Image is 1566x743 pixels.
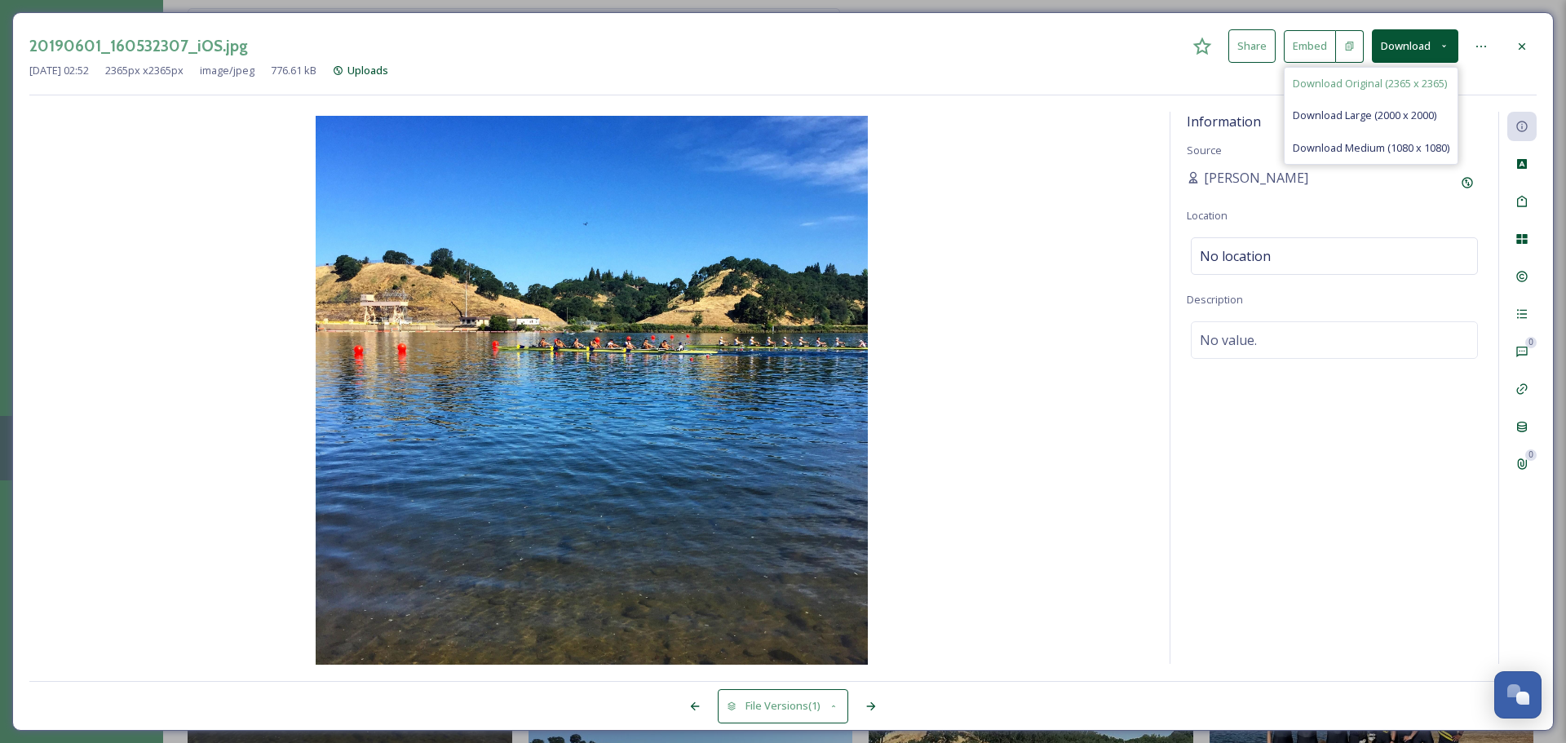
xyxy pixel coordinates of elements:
[1525,449,1537,461] div: 0
[1200,246,1271,266] span: No location
[29,34,248,58] h3: 20190601_160532307_iOS.jpg
[1204,168,1308,188] span: [PERSON_NAME]
[29,116,1153,668] img: 20190601_160532307_iOS.jpg
[1187,208,1228,223] span: Location
[1494,671,1542,719] button: Open Chat
[1284,30,1336,63] button: Embed
[105,63,184,78] span: 2365 px x 2365 px
[29,63,89,78] span: [DATE] 02:52
[1228,29,1276,63] button: Share
[1187,143,1222,157] span: Source
[1293,108,1436,123] span: Download Large (2000 x 2000)
[1293,140,1449,156] span: Download Medium (1080 x 1080)
[1525,337,1537,348] div: 0
[1187,292,1243,307] span: Description
[271,63,316,78] span: 776.61 kB
[1293,76,1447,91] span: Download Original (2365 x 2365)
[1200,330,1257,350] span: No value.
[1187,113,1261,130] span: Information
[347,63,388,77] span: Uploads
[200,63,254,78] span: image/jpeg
[718,689,848,723] button: File Versions(1)
[1372,29,1458,63] button: Download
